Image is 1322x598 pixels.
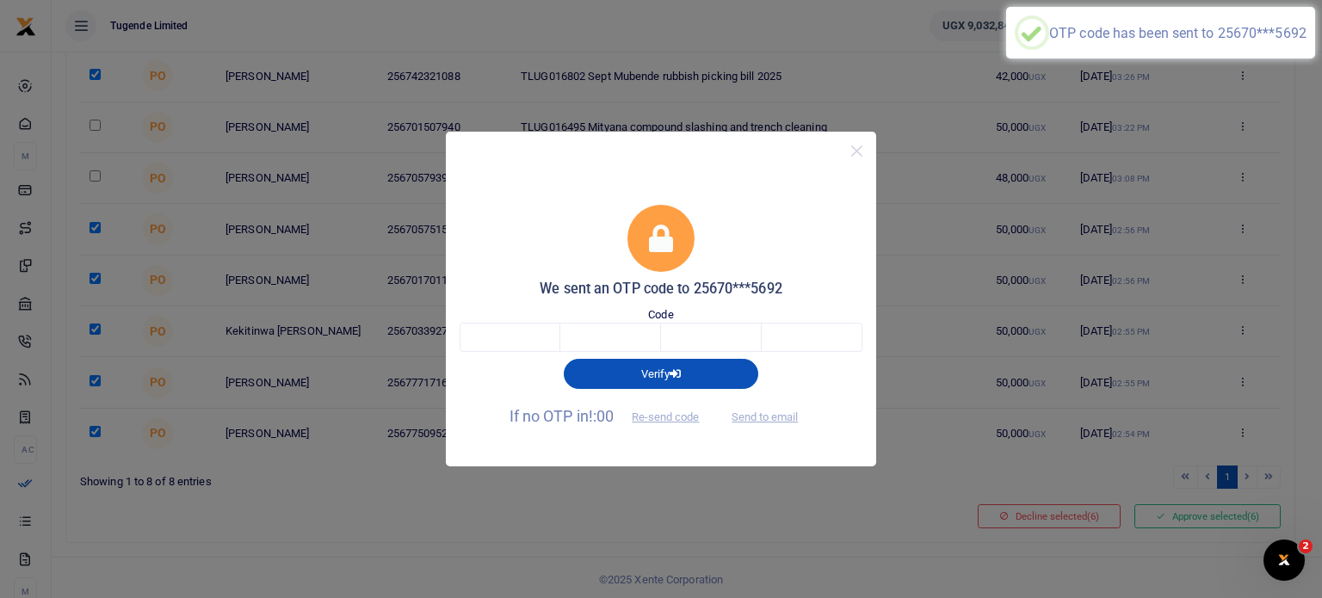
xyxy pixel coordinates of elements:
span: !:00 [589,407,614,425]
div: OTP code has been sent to 25670***5692 [1049,25,1307,41]
iframe: Intercom live chat [1263,539,1305,581]
span: If no OTP in [510,407,714,425]
button: Close [844,139,869,163]
label: Code [648,306,673,324]
button: Verify [564,359,758,388]
h5: We sent an OTP code to 25670***5692 [460,281,862,298]
span: 2 [1299,539,1313,553]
